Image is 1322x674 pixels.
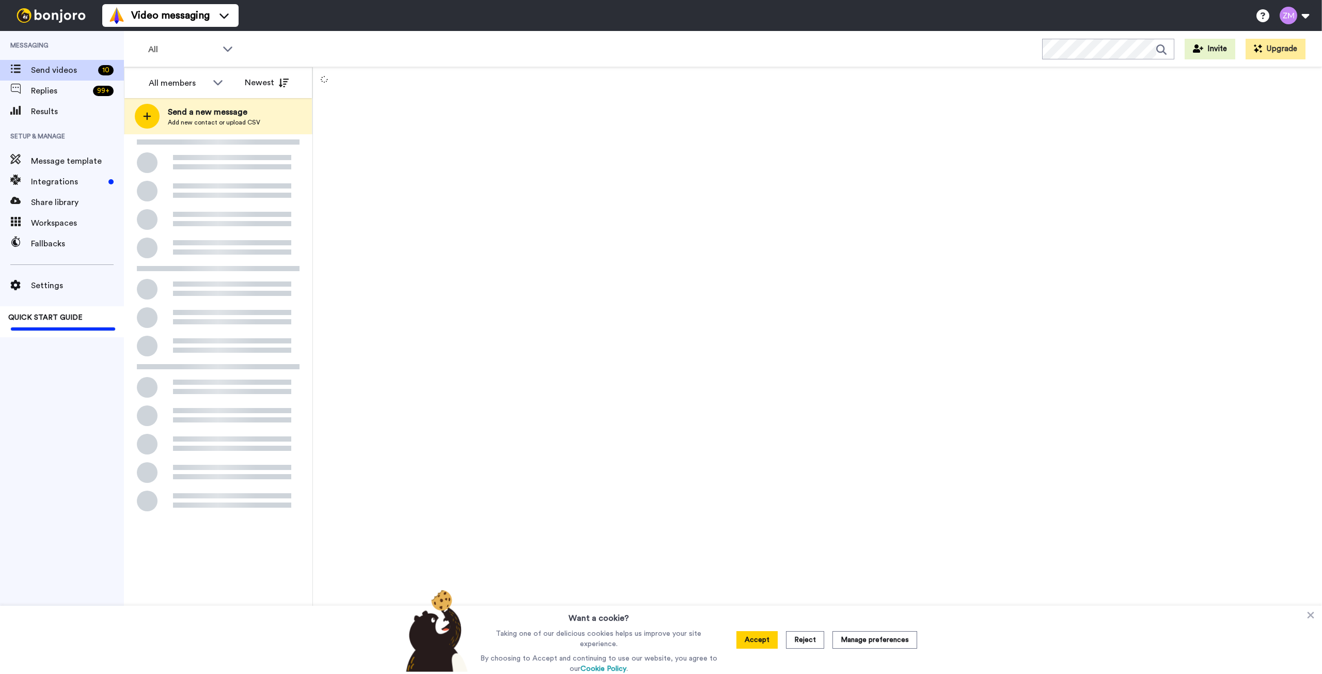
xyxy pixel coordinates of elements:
[12,8,90,23] img: bj-logo-header-white.svg
[31,279,124,292] span: Settings
[93,86,114,96] div: 99 +
[736,631,778,649] button: Accept
[168,118,260,127] span: Add new contact or upload CSV
[31,176,104,188] span: Integrations
[31,196,124,209] span: Share library
[580,665,626,672] a: Cookie Policy
[31,238,124,250] span: Fallbacks
[8,314,83,321] span: QUICK START GUIDE
[786,631,824,649] button: Reject
[148,43,217,56] span: All
[1246,39,1305,59] button: Upgrade
[478,653,720,674] p: By choosing to Accept and continuing to use our website, you agree to our .
[31,85,89,97] span: Replies
[31,64,94,76] span: Send videos
[98,65,114,75] div: 10
[478,629,720,649] p: Taking one of our delicious cookies helps us improve your site experience.
[832,631,917,649] button: Manage preferences
[31,155,124,167] span: Message template
[108,7,125,24] img: vm-color.svg
[131,8,210,23] span: Video messaging
[31,105,124,118] span: Results
[397,589,473,672] img: bear-with-cookie.png
[149,77,208,89] div: All members
[31,217,124,229] span: Workspaces
[168,106,260,118] span: Send a new message
[569,606,629,624] h3: Want a cookie?
[237,72,296,93] button: Newest
[1185,39,1235,59] button: Invite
